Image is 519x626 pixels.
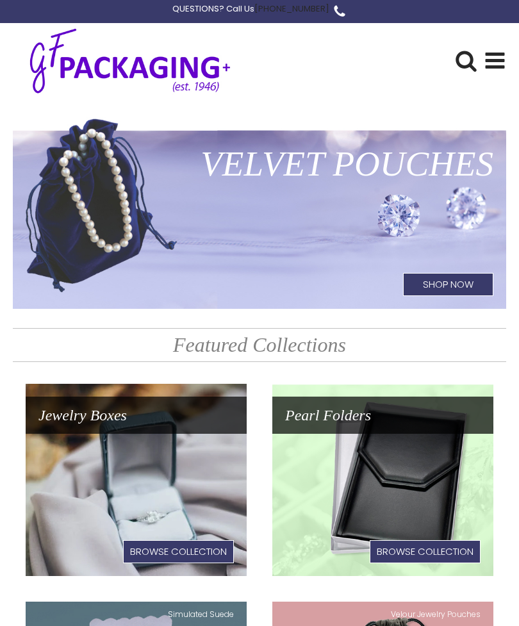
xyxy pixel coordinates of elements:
[254,3,329,15] a: [PHONE_NUMBER]
[272,397,493,434] h1: Pearl Folders
[403,273,493,296] h1: Shop Now
[123,540,234,563] h1: Browse Collection
[26,397,247,434] h1: Jewelry Boxes
[26,384,247,576] a: Jewelry BoxesBrowse Collection
[172,3,329,16] div: QUESTIONS? Call Us
[13,117,506,309] a: Velvet PouchesShop Now
[13,26,247,95] img: GF Packaging + - Established 1946
[13,328,506,362] h2: Featured Collections
[13,129,506,199] h1: Velvet Pouches
[370,540,481,563] h1: Browse Collection
[272,384,493,576] a: Pearl FoldersBrowse Collection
